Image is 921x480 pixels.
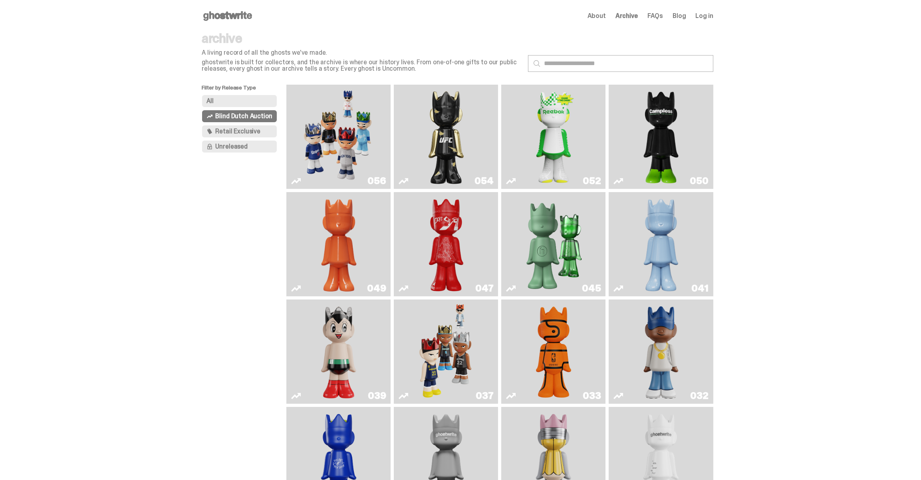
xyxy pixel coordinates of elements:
a: FAQs [647,13,663,19]
img: Schrödinger's ghost: Orange Vibe [318,195,360,293]
button: Blind Dutch Auction [202,110,277,122]
a: About [588,13,606,19]
div: 050 [690,176,708,186]
a: Archive [615,13,638,19]
p: ghostwrite is built for collectors, and the archive is where our history lives. From one-of-one g... [202,59,522,72]
div: 056 [367,176,386,186]
p: Filter by Release Type [202,85,287,95]
a: Astro Boy [291,303,386,401]
a: Swingman [613,303,708,401]
img: Present [520,195,588,293]
img: Game Face (2025) [300,88,378,186]
div: 052 [583,176,601,186]
a: Blog [673,13,686,19]
a: Skip [399,195,493,293]
button: All [202,95,277,107]
span: Unreleased [216,143,248,150]
div: 045 [582,284,601,293]
button: Unreleased [202,141,277,153]
a: Log in [695,13,713,19]
p: A living record of all the ghosts we've made. [202,50,522,56]
img: Game Face (2024) [419,303,474,401]
p: archive [202,32,522,45]
div: 047 [475,284,493,293]
a: Ruby [399,88,493,186]
button: Retail Exclusive [202,125,277,137]
a: Game Face (2024) [399,303,493,401]
a: Schrödinger's ghost: Winter Blue [613,195,708,293]
div: 041 [691,284,708,293]
a: Schrödinger's ghost: Orange Vibe [291,195,386,293]
img: Astro Boy [318,303,360,401]
div: 039 [368,391,386,401]
div: 032 [690,391,708,401]
div: 033 [583,391,601,401]
a: Game Face (2025) [291,88,386,186]
a: Game Ball [506,303,601,401]
img: Campless [640,88,682,186]
img: Ruby [425,88,467,186]
span: Blind Dutch Auction [216,113,272,119]
span: All [207,98,214,104]
div: 037 [476,391,493,401]
a: Present [506,195,601,293]
div: 049 [367,284,386,293]
div: 054 [474,176,493,186]
a: Court Victory [506,88,601,186]
img: Game Ball [532,303,575,401]
img: Swingman [633,303,689,401]
span: Retail Exclusive [216,128,260,135]
img: Court Victory [532,88,575,186]
img: Schrödinger's ghost: Winter Blue [640,195,682,293]
img: Skip [425,195,467,293]
a: Campless [613,88,708,186]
